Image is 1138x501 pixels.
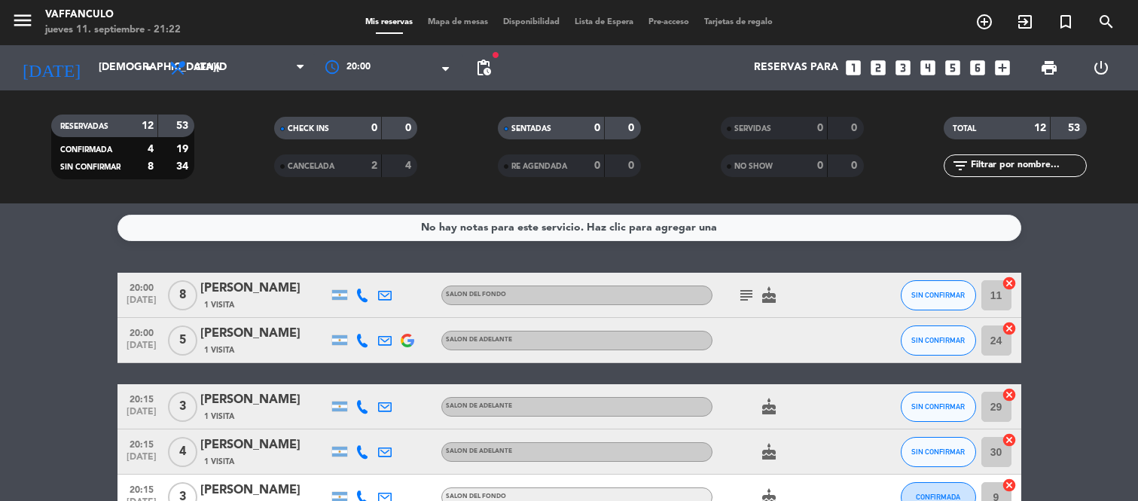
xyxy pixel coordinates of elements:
[734,125,771,133] span: SERVIDAS
[916,493,960,501] span: CONFIRMADA
[148,144,154,154] strong: 4
[45,23,181,38] div: jueves 11. septiembre - 21:22
[760,286,778,304] i: cake
[901,392,976,422] button: SIN CONFIRMAR
[641,18,697,26] span: Pre-acceso
[511,125,551,133] span: SENTADAS
[760,398,778,416] i: cake
[951,157,969,175] i: filter_list
[953,125,976,133] span: TOTAL
[1002,478,1017,493] i: cancel
[1040,59,1058,77] span: print
[200,481,328,500] div: [PERSON_NAME]
[567,18,641,26] span: Lista de Espera
[993,58,1012,78] i: add_box
[200,324,328,344] div: [PERSON_NAME]
[817,160,823,171] strong: 0
[123,341,160,358] span: [DATE]
[1002,276,1017,291] i: cancel
[60,146,112,154] span: CONFIRMADA
[60,123,108,130] span: RESERVADAS
[200,279,328,298] div: [PERSON_NAME]
[1057,13,1075,31] i: turned_in_not
[148,161,154,172] strong: 8
[975,13,993,31] i: add_circle_outline
[371,123,377,133] strong: 0
[628,160,637,171] strong: 0
[594,160,600,171] strong: 0
[817,123,823,133] strong: 0
[734,163,773,170] span: NO SHOW
[446,337,512,343] span: SALON DE ADELANTE
[204,456,234,468] span: 1 Visita
[405,160,414,171] strong: 4
[446,403,512,409] span: SALON DE ADELANTE
[1068,123,1083,133] strong: 53
[901,325,976,356] button: SIN CONFIRMAR
[491,50,500,60] span: fiber_manual_record
[288,163,334,170] span: CANCELADA
[194,63,221,73] span: Cena
[288,125,329,133] span: CHECK INS
[851,160,860,171] strong: 0
[204,411,234,423] span: 1 Visita
[358,18,420,26] span: Mis reservas
[123,407,160,424] span: [DATE]
[1092,59,1110,77] i: power_settings_new
[911,448,965,456] span: SIN CONFIRMAR
[420,18,496,26] span: Mapa de mesas
[594,123,600,133] strong: 0
[1016,13,1034,31] i: exit_to_app
[918,58,938,78] i: looks_4
[168,437,197,467] span: 4
[11,51,91,84] i: [DATE]
[893,58,913,78] i: looks_3
[1034,123,1046,133] strong: 12
[446,448,512,454] span: SALON DE ADELANTE
[123,278,160,295] span: 20:00
[123,295,160,313] span: [DATE]
[1002,387,1017,402] i: cancel
[868,58,888,78] i: looks_two
[401,334,414,347] img: google-logo.png
[200,435,328,455] div: [PERSON_NAME]
[1097,13,1115,31] i: search
[851,123,860,133] strong: 0
[204,344,234,356] span: 1 Visita
[446,493,506,499] span: SALON DEL FONDO
[405,123,414,133] strong: 0
[123,435,160,452] span: 20:15
[11,9,34,32] i: menu
[176,144,191,154] strong: 19
[1002,321,1017,336] i: cancel
[754,62,838,74] span: Reservas para
[200,390,328,410] div: [PERSON_NAME]
[911,402,965,411] span: SIN CONFIRMAR
[737,286,755,304] i: subject
[697,18,780,26] span: Tarjetas de regalo
[123,323,160,341] span: 20:00
[346,60,371,75] span: 20:00
[45,8,181,23] div: Vaffanculo
[969,157,1086,174] input: Filtrar por nombre...
[421,219,717,237] div: No hay notas para este servicio. Haz clic para agregar una
[168,325,197,356] span: 5
[142,121,154,131] strong: 12
[11,9,34,37] button: menu
[204,299,234,311] span: 1 Visita
[968,58,987,78] i: looks_6
[446,292,506,298] span: SALON DEL FONDO
[760,443,778,461] i: cake
[511,163,567,170] span: RE AGENDADA
[474,59,493,77] span: pending_actions
[140,59,158,77] i: arrow_drop_down
[844,58,863,78] i: looks_one
[123,452,160,469] span: [DATE]
[371,160,377,171] strong: 2
[943,58,963,78] i: looks_5
[176,161,191,172] strong: 34
[911,291,965,299] span: SIN CONFIRMAR
[60,163,121,171] span: SIN CONFIRMAR
[496,18,567,26] span: Disponibilidad
[123,389,160,407] span: 20:15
